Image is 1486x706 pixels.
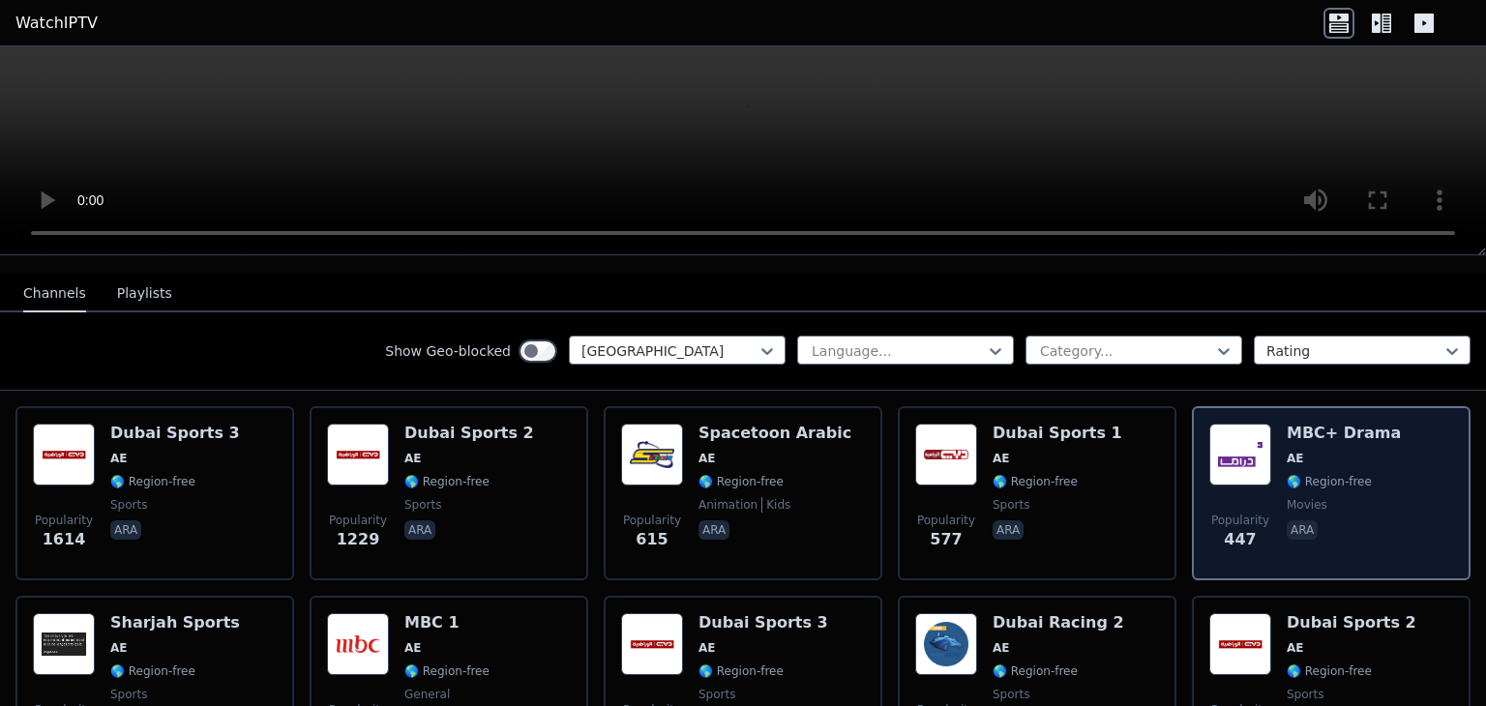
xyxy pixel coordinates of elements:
p: ara [404,520,435,540]
p: ara [698,520,729,540]
span: kids [761,497,790,513]
span: movies [1287,497,1327,513]
span: Popularity [917,513,975,528]
span: Popularity [1211,513,1269,528]
span: Popularity [329,513,387,528]
img: Dubai Sports 2 [327,424,389,485]
span: 447 [1224,528,1256,551]
span: 577 [930,528,962,551]
img: Dubai Sports 3 [621,613,683,675]
img: MBC 1 [327,613,389,675]
span: general [404,687,450,702]
span: 615 [636,528,668,551]
span: 🌎 Region-free [1287,663,1372,679]
img: Spacetoon Arabic [621,424,683,485]
span: Popularity [623,513,681,528]
span: sports [404,497,441,513]
span: sports [110,687,147,702]
span: sports [993,687,1029,702]
span: sports [698,687,735,702]
span: 1614 [43,528,86,551]
h6: Dubai Sports 2 [1287,613,1416,632]
span: 🌎 Region-free [110,474,195,489]
span: AE [698,451,715,466]
span: Popularity [35,513,93,528]
span: AE [993,640,1009,656]
span: AE [404,451,421,466]
span: 🌎 Region-free [993,474,1078,489]
button: Playlists [117,276,172,312]
span: sports [110,497,147,513]
img: Dubai Sports 1 [915,424,977,485]
h6: MBC+ Drama [1287,424,1401,443]
span: 🌎 Region-free [404,663,490,679]
label: Show Geo-blocked [385,341,511,361]
span: 🌎 Region-free [404,474,490,489]
span: AE [110,640,127,656]
span: 🌎 Region-free [698,663,784,679]
h6: Spacetoon Arabic [698,424,851,443]
h6: Dubai Sports 3 [698,613,828,632]
p: ara [993,520,1024,540]
span: AE [110,451,127,466]
span: 🌎 Region-free [1287,474,1372,489]
span: 🌎 Region-free [110,663,195,679]
img: Dubai Sports 2 [1209,613,1271,675]
span: 🌎 Region-free [698,474,784,489]
span: animation [698,497,758,513]
h6: Dubai Sports 2 [404,424,534,443]
span: AE [404,640,421,656]
img: Sharjah Sports [33,613,95,675]
span: 🌎 Region-free [993,663,1078,679]
span: sports [1287,687,1323,702]
button: Channels [23,276,86,312]
p: ara [110,520,141,540]
img: MBC+ Drama [1209,424,1271,485]
h6: Dubai Racing 2 [993,613,1124,632]
span: sports [993,497,1029,513]
span: AE [698,640,715,656]
span: AE [1287,451,1303,466]
h6: Dubai Sports 1 [993,424,1122,443]
h6: MBC 1 [404,613,490,632]
span: 1229 [337,528,380,551]
span: AE [993,451,1009,466]
p: ara [1287,520,1318,540]
img: Dubai Racing 2 [915,613,977,675]
h6: Sharjah Sports [110,613,240,632]
img: Dubai Sports 3 [33,424,95,485]
h6: Dubai Sports 3 [110,424,240,443]
span: AE [1287,640,1303,656]
a: WatchIPTV [15,12,98,35]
